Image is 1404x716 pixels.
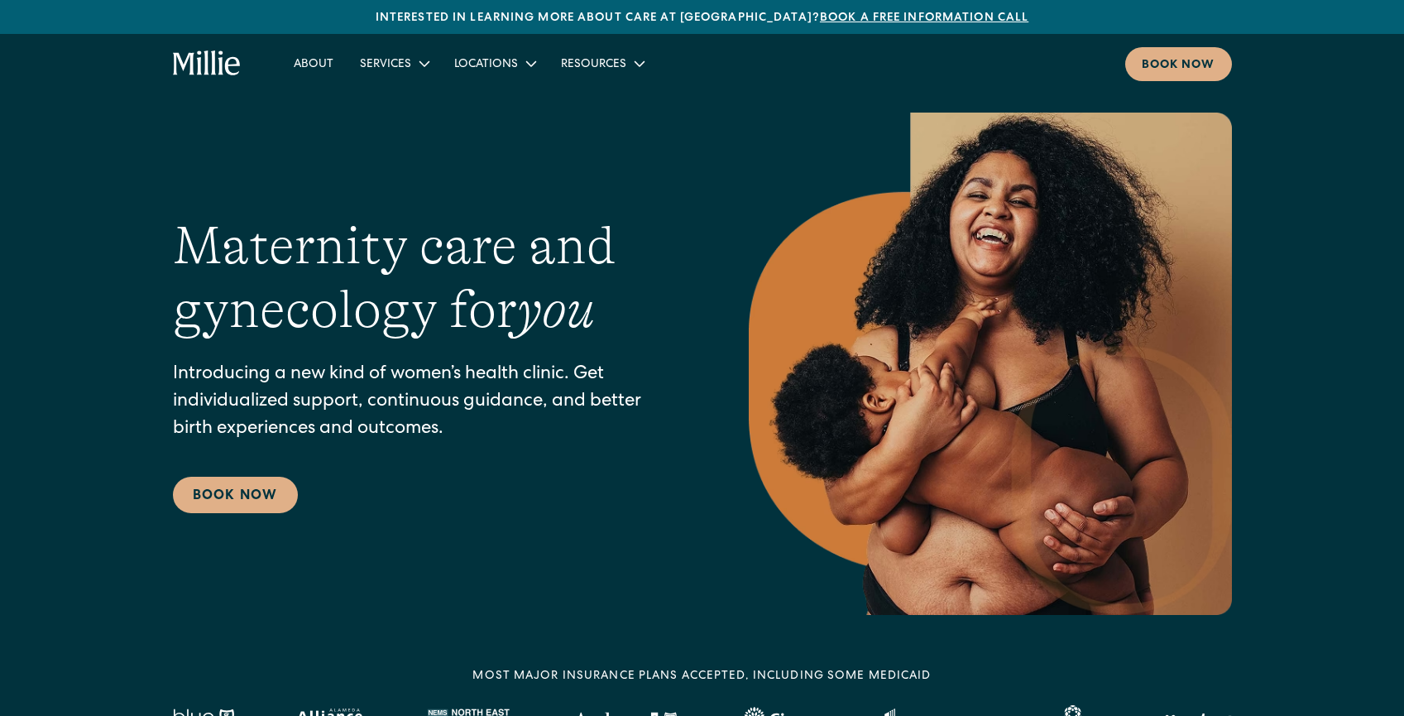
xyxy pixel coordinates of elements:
div: Resources [561,56,626,74]
div: Services [347,50,441,77]
h1: Maternity care and gynecology for [173,214,683,342]
em: you [517,280,595,339]
div: Services [360,56,411,74]
div: Locations [441,50,548,77]
a: home [173,50,242,77]
a: Book a free information call [820,12,1028,24]
a: About [280,50,347,77]
p: Introducing a new kind of women’s health clinic. Get individualized support, continuous guidance,... [173,362,683,444]
a: Book now [1125,47,1232,81]
div: Book now [1142,57,1215,74]
a: Book Now [173,477,298,513]
div: Resources [548,50,656,77]
div: MOST MAJOR INSURANCE PLANS ACCEPTED, INCLUDING some MEDICAID [472,668,931,685]
div: Locations [454,56,518,74]
img: Smiling mother with her baby in arms, celebrating body positivity and the nurturing bond of postp... [749,113,1232,615]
